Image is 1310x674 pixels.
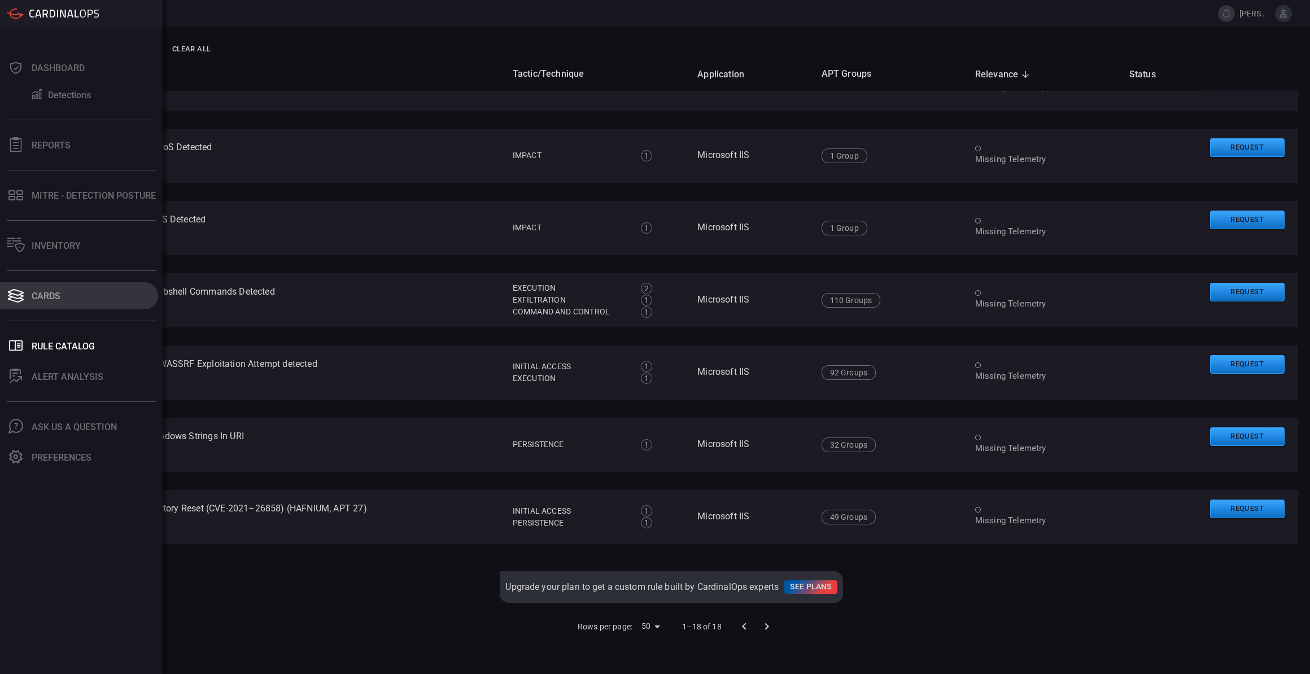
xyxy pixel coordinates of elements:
div: Preferences [32,452,91,463]
td: Microsoft IIS [688,345,812,400]
div: Rule Catalog [32,341,95,352]
div: 50 [637,618,664,634]
div: 1 [641,361,652,372]
div: Missing Telemetry [975,443,1111,454]
div: Detections [48,90,91,100]
th: Tactic/Technique [504,58,688,90]
button: Request [1210,500,1285,518]
button: Request [1210,283,1285,301]
div: 1 [641,295,652,306]
div: Impact [513,222,628,234]
td: Microsoft IIS - Virtual Directory Reset (CVE-2021–26858) (HAFNIUM, APT 27) [45,490,504,544]
th: APT Groups [813,58,966,90]
div: Cards [32,291,60,301]
div: Missing Telemetry [975,226,1111,238]
div: Execution [513,373,628,384]
a: See plans [784,580,837,594]
div: Initial Access [513,505,628,517]
td: Microsoft IIS - Possible DoS Detected [45,201,504,255]
td: Microsoft IIS [688,129,812,183]
div: 1 [641,505,652,517]
div: Initial Access [513,361,628,373]
div: 1 [641,150,652,161]
span: Status [1129,68,1171,81]
div: 49 Groups [822,510,876,524]
div: Reports [32,140,71,151]
div: 1 [641,517,652,528]
td: Microsoft IIS [688,273,812,327]
span: Application [697,68,759,81]
div: Dashboard [32,63,85,73]
span: Upgrade your plan to get a custom rule built by CardinalOps experts [505,581,779,593]
div: 1 [641,373,652,384]
div: Exfiltration [513,294,628,306]
div: 2 [641,283,652,294]
div: 110 Groups [822,293,881,308]
div: 32 Groups [822,437,876,452]
div: ALERT ANALYSIS [32,371,103,382]
div: Missing Telemetry [975,515,1111,527]
button: Clear All [169,41,213,58]
button: Request [1210,427,1285,446]
div: 1 [641,307,652,318]
div: MITRE - Detection Posture [32,190,156,201]
td: Microsoft IIS [688,201,812,255]
div: Persistence [513,439,628,450]
div: 1 [641,222,652,234]
td: Microsoft IIS - Unusual Windows Strings In URI [45,418,504,472]
p: 1–18 of 18 [682,621,722,632]
div: Missing Telemetry [975,370,1111,382]
td: Microsoft IIS - Potential OWASSRF Exploitation Attempt detected [45,345,504,400]
div: Impact [513,150,628,161]
p: Rows per page: [578,621,632,632]
span: Relevance [975,68,1033,81]
div: Persistence [513,517,628,529]
td: Microsoft IIS - Possible DDoS Detected [45,129,504,183]
div: Command and Control [513,306,628,318]
td: Microsoft IIS [688,490,812,544]
td: Microsoft IIS - Possible Webshell Commands Detected [45,273,504,327]
div: Ask Us A Question [32,422,117,432]
button: Request [1210,211,1285,229]
div: 1 Group [822,221,867,235]
button: Request [1210,355,1285,374]
div: Missing Telemetry [975,298,1111,310]
div: Execution [513,282,628,294]
button: Request [1210,138,1285,157]
div: Missing Telemetry [975,154,1111,165]
td: Microsoft IIS [688,418,812,472]
div: Inventory [32,240,81,251]
div: 1 Group [822,148,867,163]
div: 1 [641,439,652,450]
div: 92 Groups [822,365,876,380]
span: [PERSON_NAME][EMAIL_ADDRESS][PERSON_NAME][DOMAIN_NAME] [1239,9,1270,18]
